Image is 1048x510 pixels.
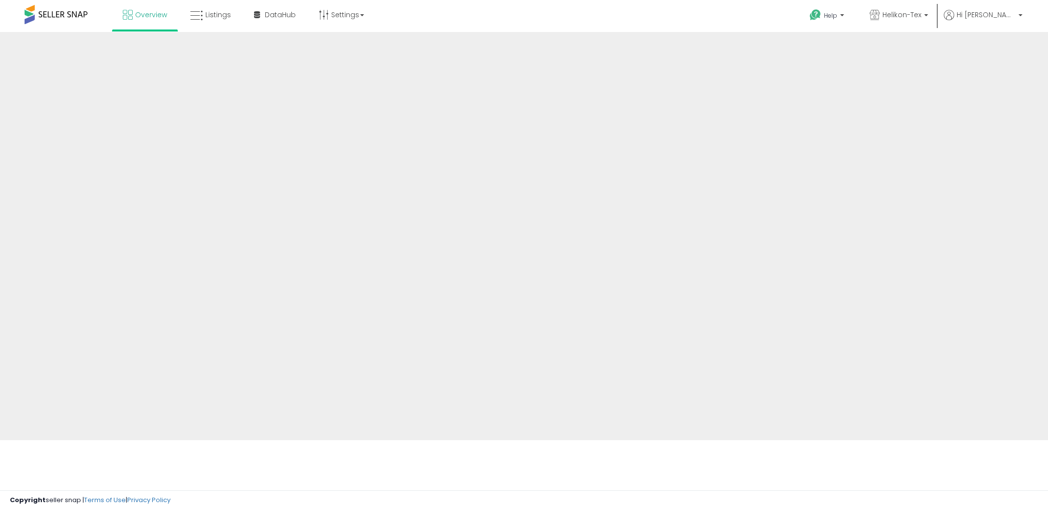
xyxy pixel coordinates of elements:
i: Get Help [809,9,821,21]
a: Hi [PERSON_NAME] [944,10,1022,32]
span: Overview [135,10,167,20]
span: Help [824,11,837,20]
span: Hi [PERSON_NAME] [957,10,1016,20]
span: DataHub [265,10,296,20]
span: Helikon-Tex [882,10,921,20]
a: Help [802,1,854,32]
span: Listings [205,10,231,20]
